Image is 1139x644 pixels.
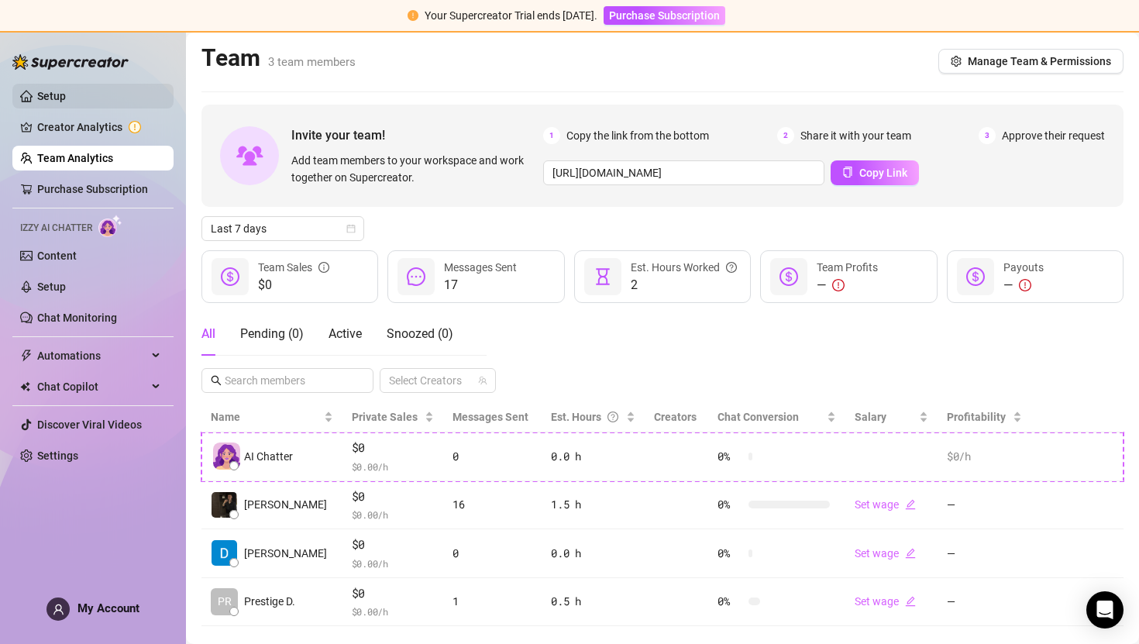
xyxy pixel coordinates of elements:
[717,545,742,562] span: 0 %
[551,545,635,562] div: 0.0 h
[831,160,919,185] button: Copy Link
[387,326,453,341] span: Snoozed ( 0 )
[607,408,618,425] span: question-circle
[1086,591,1124,629] div: Open Intercom Messenger
[211,375,222,386] span: search
[938,529,1031,578] td: —
[20,221,92,236] span: Izzy AI Chatter
[938,49,1124,74] button: Manage Team & Permissions
[1003,276,1044,294] div: —
[218,593,232,610] span: PR
[352,439,434,457] span: $0
[551,593,635,610] div: 0.5 h
[947,411,1006,423] span: Profitability
[352,604,434,619] span: $ 0.00 /h
[855,498,916,511] a: Set wageedit
[318,259,329,276] span: info-circle
[212,540,237,566] img: Daniel jones
[352,556,434,571] span: $ 0.00 /h
[604,9,725,22] a: Purchase Subscription
[800,127,911,144] span: Share it with your team
[832,279,845,291] span: exclamation-circle
[240,325,304,343] div: Pending ( 0 )
[905,548,916,559] span: edit
[1019,279,1031,291] span: exclamation-circle
[551,496,635,513] div: 1.5 h
[979,127,996,144] span: 3
[859,167,907,179] span: Copy Link
[37,312,117,324] a: Chat Monitoring
[453,593,532,610] div: 1
[905,499,916,510] span: edit
[938,578,1031,627] td: —
[20,381,30,392] img: Chat Copilot
[444,276,517,294] span: 17
[855,547,916,560] a: Set wageedit
[20,350,33,362] span: thunderbolt
[77,601,139,615] span: My Account
[1002,127,1105,144] span: Approve their request
[268,55,356,69] span: 3 team members
[201,325,215,343] div: All
[37,115,161,139] a: Creator Analytics exclamation-circle
[717,496,742,513] span: 0 %
[817,261,878,274] span: Team Profits
[352,411,418,423] span: Private Sales
[726,259,737,276] span: question-circle
[951,56,962,67] span: setting
[478,376,487,385] span: team
[37,418,142,431] a: Discover Viral Videos
[425,9,597,22] span: Your Supercreator Trial ends [DATE].
[453,411,528,423] span: Messages Sent
[53,604,64,615] span: user
[244,593,295,610] span: Prestige D.
[352,487,434,506] span: $0
[12,54,129,70] img: logo-BBDzfeDw.svg
[211,217,355,240] span: Last 7 days
[37,250,77,262] a: Content
[37,281,66,293] a: Setup
[37,374,147,399] span: Chat Copilot
[329,326,362,341] span: Active
[966,267,985,286] span: dollar-circle
[842,167,853,177] span: copy
[717,448,742,465] span: 0 %
[855,595,916,608] a: Set wageedit
[551,448,635,465] div: 0.0 h
[211,408,321,425] span: Name
[905,596,916,607] span: edit
[717,593,742,610] span: 0 %
[817,276,878,294] div: —
[594,267,612,286] span: hourglass
[631,259,737,276] div: Est. Hours Worked
[212,492,237,518] img: Aleksander Ovča…
[645,402,708,432] th: Creators
[779,267,798,286] span: dollar-circle
[543,127,560,144] span: 1
[291,126,543,145] span: Invite your team!
[201,402,342,432] th: Name
[37,90,66,102] a: Setup
[453,496,532,513] div: 16
[221,267,239,286] span: dollar-circle
[201,43,356,73] h2: Team
[244,545,327,562] span: [PERSON_NAME]
[225,372,352,389] input: Search members
[631,276,737,294] span: 2
[407,267,425,286] span: message
[938,481,1031,530] td: —
[352,584,434,603] span: $0
[777,127,794,144] span: 2
[37,343,147,368] span: Automations
[408,10,418,21] span: exclamation-circle
[947,448,1022,465] div: $0 /h
[566,127,709,144] span: Copy the link from the bottom
[346,224,356,233] span: calendar
[1003,261,1044,274] span: Payouts
[717,411,799,423] span: Chat Conversion
[258,276,329,294] span: $0
[98,215,122,237] img: AI Chatter
[37,183,148,195] a: Purchase Subscription
[352,507,434,522] span: $ 0.00 /h
[855,411,886,423] span: Salary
